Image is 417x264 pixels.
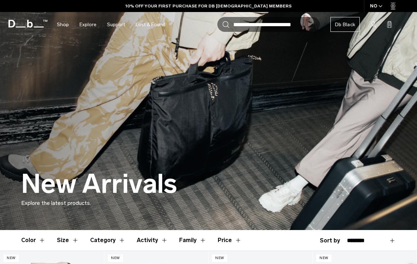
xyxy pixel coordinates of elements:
[136,12,165,37] a: Lost & Found
[52,12,171,37] nav: Main Navigation
[125,3,292,9] a: 10% OFF YOUR FIRST PURCHASE FOR DB [DEMOGRAPHIC_DATA] MEMBERS
[21,199,396,207] p: Explore the latest products.
[108,254,123,262] p: New
[21,230,46,251] button: Toggle Filter
[4,254,19,262] p: New
[316,254,331,262] p: New
[90,230,125,251] button: Toggle Filter
[330,17,360,32] a: Db Black
[57,230,79,251] button: Toggle Filter
[107,12,125,37] a: Support
[21,170,177,199] h1: New Arrivals
[137,230,168,251] button: Toggle Filter
[218,230,242,251] button: Toggle Price
[57,12,69,37] a: Shop
[80,12,96,37] a: Explore
[212,254,227,262] p: New
[179,230,206,251] button: Toggle Filter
